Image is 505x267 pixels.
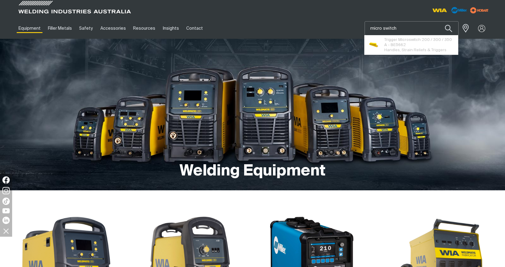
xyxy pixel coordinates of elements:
[1,226,11,236] img: hide socials
[183,18,207,39] a: Contact
[438,21,459,35] button: Search products
[2,198,10,205] img: TikTok
[365,22,458,35] input: Product name or item number...
[468,6,490,15] img: miller
[97,18,130,39] a: Accessories
[2,176,10,184] img: Facebook
[365,35,458,55] ul: Suggestions
[15,18,372,39] nav: Main
[2,208,10,213] img: YouTube
[44,18,76,39] a: Filler Metals
[76,18,96,39] a: Safety
[15,18,44,39] a: Equipment
[159,18,182,39] a: Insights
[2,187,10,194] img: Instagram
[384,48,446,52] span: Handles, Strain Reliefs & Triggers
[2,217,10,224] img: LinkedIn
[130,18,159,39] a: Resources
[180,162,325,181] h1: Welding Equipment
[384,37,454,48] span: Trigger Microswitch 200 / 300 / 350 A - BE5662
